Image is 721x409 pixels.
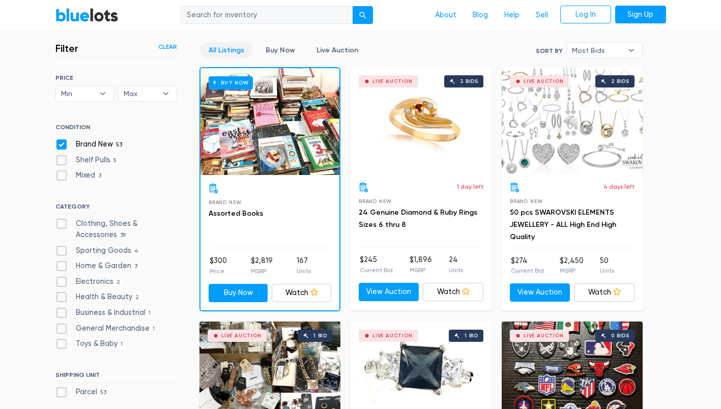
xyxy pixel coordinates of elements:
span: Min [61,86,95,101]
li: $300 [210,255,227,276]
a: Sign Up [615,6,666,24]
div: 3 bids [460,79,478,84]
p: Current Bid [511,266,544,275]
label: Business & Industrial [55,307,154,318]
h6: Buy Now [209,76,253,89]
a: Live Auction [308,42,367,58]
span: 53 [113,141,126,149]
a: All Listings [200,42,253,58]
a: Buy Now [209,284,268,302]
p: Current Bid [360,266,393,275]
div: Live Auction [372,79,413,84]
li: $2,450 [560,255,584,276]
p: MSRP [410,266,432,275]
h3: Filter [55,42,78,54]
span: 3 [131,262,141,271]
b: ▾ [155,86,177,101]
li: $245 [360,254,393,275]
a: 24 Genuine Diamond & Ruby Rings Sizes 6 thru 8 [359,208,477,229]
span: Brand New [510,198,543,204]
label: Health & Beauty [55,291,142,303]
label: Parcel [55,387,110,398]
span: Most Bids [572,43,623,58]
p: MSRP [560,266,584,275]
div: 1 bid [313,333,327,338]
label: Electronics [55,276,124,287]
a: Assorted Books [209,209,263,218]
div: Live Auction [524,333,564,338]
a: Watch [423,283,483,301]
span: 53 [97,389,110,397]
a: Log In [560,6,611,24]
span: 39 [117,231,129,240]
li: $2,819 [251,255,273,276]
p: 4 days left [603,182,635,191]
p: Units [449,266,463,275]
div: Live Auction [221,333,262,338]
label: Sporting Goods [55,245,142,256]
h6: PRICE [55,74,177,81]
div: Live Auction [372,333,413,338]
a: 50 pcs SWAROVSKI ELEMENTS JEWELLERY - ALL High End High Quality [510,208,616,241]
label: Brand New [55,139,126,150]
a: BlueLots [55,8,119,22]
input: Search for inventory [180,6,353,24]
span: 1 [146,309,154,317]
a: Blog [465,6,496,25]
span: 2 [113,278,124,286]
p: Price [210,267,227,276]
a: Live Auction 3 bids [351,67,492,174]
span: 2 [132,294,142,302]
a: About [427,6,465,25]
h6: CATEGORY [55,203,177,214]
h6: SHIPPING UNIT [55,371,177,383]
a: View Auction [510,283,570,302]
span: 4 [131,247,142,255]
span: Brand New [359,198,392,204]
div: 2 bids [611,79,629,84]
div: 1 bid [465,333,478,338]
li: 167 [297,255,311,276]
span: Brand New [209,199,242,205]
a: Live Auction 2 bids [502,67,643,174]
label: General Merchandise [55,323,158,334]
a: Watch [272,284,331,302]
label: Mixed [55,170,105,181]
span: 1 [118,341,126,349]
a: Watch [574,283,635,302]
a: Clear [158,42,177,51]
li: $274 [511,255,544,276]
span: 5 [110,157,120,165]
p: Units [297,267,311,276]
label: Sort By [536,46,562,55]
b: ▾ [621,43,642,58]
a: View Auction [359,283,419,301]
span: Max [124,86,157,101]
p: 1 day left [457,182,483,191]
b: ▾ [92,86,113,101]
a: Sell [528,6,556,25]
a: Help [496,6,528,25]
h6: CONDITION [55,124,177,135]
label: Clothing, Shoes & Accessories [55,218,177,240]
label: Home & Garden [55,260,141,272]
p: MSRP [251,267,273,276]
label: Toys & Baby [55,338,126,349]
li: $1,896 [410,254,432,275]
li: 50 [600,255,614,276]
label: Shelf Pulls [55,155,120,166]
p: Units [600,266,614,275]
div: Live Auction [524,79,564,84]
a: Buy Now [200,68,339,175]
div: 0 bids [611,333,629,338]
li: 24 [449,254,463,275]
a: Buy Now [257,42,304,58]
span: 1 [150,325,158,333]
span: 3 [95,172,105,181]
